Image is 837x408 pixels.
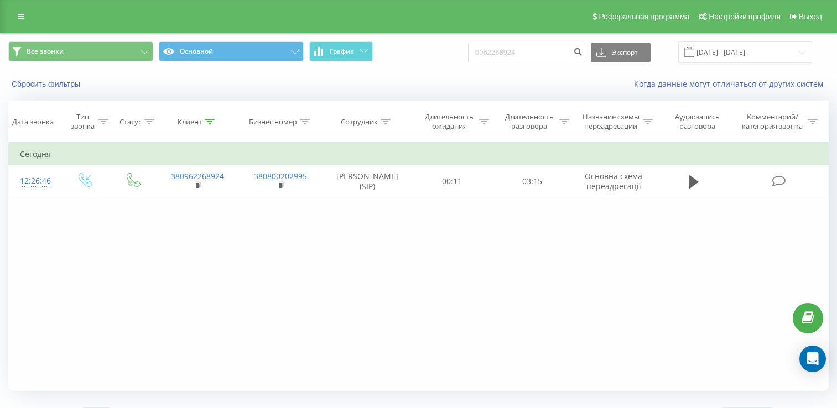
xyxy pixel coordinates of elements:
div: Аудиозапись разговора [666,112,730,131]
td: Основна схема переадресації [572,165,655,197]
button: Основной [159,41,304,61]
span: Реферальная программа [599,12,689,21]
button: График [309,41,373,61]
div: Тип звонка [70,112,96,131]
span: График [330,48,354,55]
a: Когда данные могут отличаться от других систем [634,79,829,89]
td: Сегодня [9,143,829,165]
td: [PERSON_NAME] (SIP) [323,165,412,197]
span: Выход [799,12,822,21]
td: 03:15 [492,165,572,197]
div: Клиент [178,117,202,127]
div: Комментарий/категория звонка [740,112,805,131]
div: Длительность ожидания [422,112,477,131]
button: Все звонки [8,41,153,61]
div: Дата звонка [12,117,54,127]
div: 12:26:46 [20,170,49,192]
div: Open Intercom Messenger [799,346,826,372]
a: 380800202995 [254,171,307,181]
div: Длительность разговора [502,112,557,131]
div: Название схемы переадресации [582,112,640,131]
div: Статус [119,117,142,127]
div: Бизнес номер [249,117,297,127]
div: Сотрудник [341,117,378,127]
span: Настройки профиля [709,12,781,21]
button: Сбросить фильтры [8,79,86,89]
a: 380962268924 [171,171,224,181]
span: Все звонки [27,47,64,56]
td: 00:11 [412,165,492,197]
input: Поиск по номеру [468,43,585,62]
button: Экспорт [591,43,651,62]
